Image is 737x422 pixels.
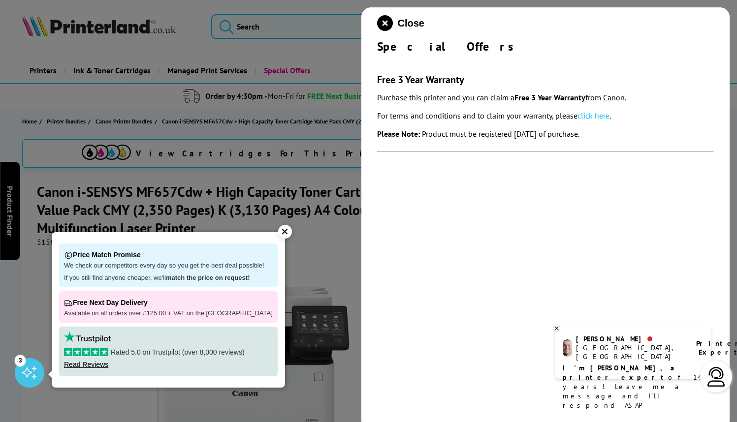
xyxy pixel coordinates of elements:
p: For terms and conditions and to claim your warranty, please . [377,109,714,122]
p: Purchase this printer and you can claim a from Canon. [377,91,714,104]
img: trustpilot rating [64,332,111,343]
div: [PERSON_NAME] [576,334,684,343]
p: Available on all orders over £125.00 + VAT on the [GEOGRAPHIC_DATA] [64,309,273,318]
img: stars-5.svg [64,348,108,356]
strong: Free 3 Year Warranty [514,92,585,102]
img: user-headset-light.svg [706,367,726,387]
em: Product must be registered [DATE] of purchase [422,129,578,139]
strong: match the price on request! [166,274,250,281]
p: Rated 5.0 on Trustpilot (over 8,000 reviews) [64,348,273,357]
div: 3 [15,355,26,365]
a: click here [577,111,609,121]
strong: Please Note: [377,129,420,139]
span: Close [398,18,424,29]
p: of 14 years! Leave me a message and I'll respond ASAP [563,363,704,410]
p: Price Match Promise [64,248,273,262]
p: . [377,127,714,141]
p: We check our competitors every day so you get the best deal possible! [64,262,273,270]
img: ashley-livechat.png [563,339,572,357]
a: Read Reviews [64,361,108,368]
div: ✕ [278,225,292,239]
div: Special Offers [377,39,714,54]
div: [GEOGRAPHIC_DATA], [GEOGRAPHIC_DATA] [576,343,684,361]
p: If you still find anyone cheaper, we'll [64,274,273,282]
b: I'm [PERSON_NAME], a printer expert [563,363,677,382]
p: Free Next Day Delivery [64,296,273,309]
button: close modal [377,15,424,31]
h3: Free 3 Year Warranty [377,73,714,86]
